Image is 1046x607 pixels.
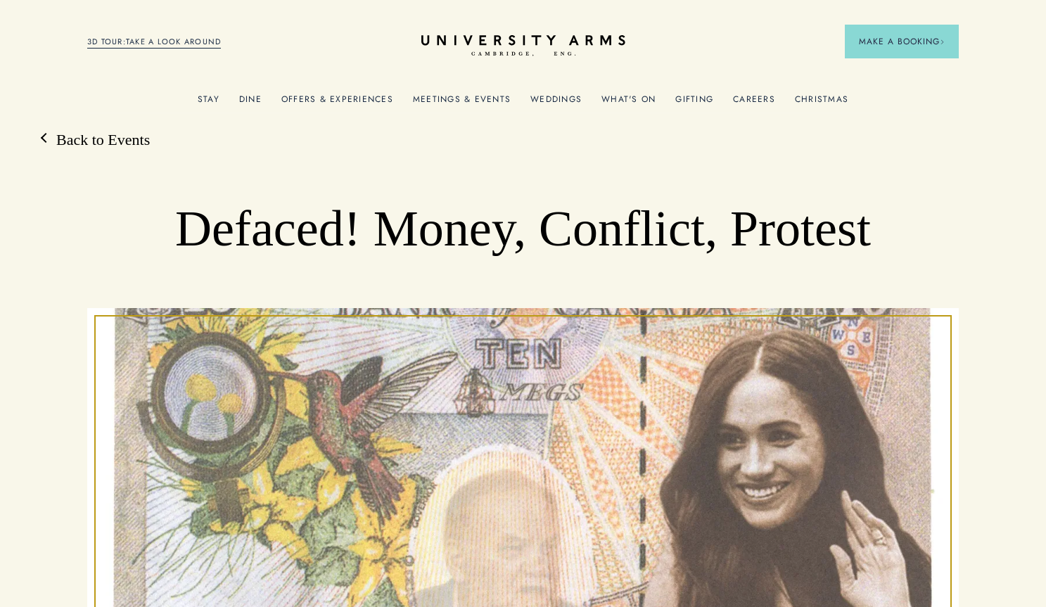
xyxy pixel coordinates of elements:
[601,94,656,113] a: What's On
[421,35,625,57] a: Home
[859,35,945,48] span: Make a Booking
[174,199,872,260] h1: Defaced! Money, Conflict, Protest
[940,39,945,44] img: Arrow icon
[281,94,393,113] a: Offers & Experiences
[733,94,775,113] a: Careers
[675,94,713,113] a: Gifting
[413,94,511,113] a: Meetings & Events
[239,94,262,113] a: Dine
[795,94,848,113] a: Christmas
[530,94,582,113] a: Weddings
[42,129,150,151] a: Back to Events
[198,94,219,113] a: Stay
[87,36,222,49] a: 3D TOUR:TAKE A LOOK AROUND
[845,25,959,58] button: Make a BookingArrow icon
